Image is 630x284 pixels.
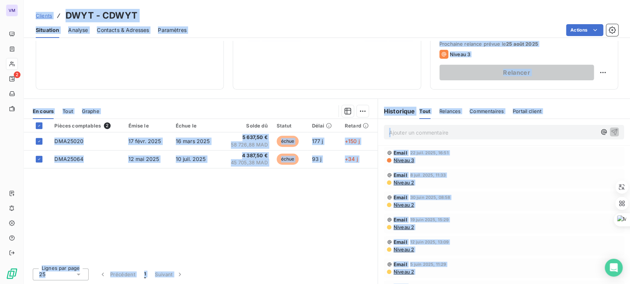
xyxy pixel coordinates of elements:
span: 5 juin 2025, 11:29 [410,262,446,267]
span: 17 févr. 2025 [128,138,161,144]
span: Niveau 2 [393,202,414,208]
span: Niveau 3 [393,157,414,163]
button: Précédent [95,267,140,282]
span: +150 j [345,138,360,144]
span: 93 j [312,156,322,162]
img: Logo LeanPay [6,268,18,280]
span: 5 637,50 € [225,134,268,141]
span: DMA25020 [54,138,83,144]
a: 2 [6,73,17,85]
span: Niveau 2 [393,224,414,230]
span: 16 mars 2025 [176,138,210,144]
span: 19 juin 2025, 15:29 [410,217,449,222]
span: Relances [439,108,461,114]
span: 22 juil. 2025, 16:51 [410,151,448,155]
span: échue [277,154,299,165]
span: 12 juin 2025, 13:09 [410,240,449,244]
span: Email [394,217,407,223]
button: Relancer [439,65,594,80]
div: Délai [312,123,336,129]
span: Situation [36,26,59,34]
span: 2 [14,71,20,78]
span: Prochaine relance prévue le [439,41,609,47]
a: Clients [36,12,52,19]
span: 30 juin 2025, 08:58 [410,195,450,200]
span: 10 juil. 2025 [176,156,206,162]
span: Tout [419,108,430,114]
span: 45 705,38 MAD [225,159,268,167]
span: 4 387,50 € [225,152,268,159]
span: Niveau 2 [393,246,414,252]
span: Niveau 2 [393,269,414,275]
span: Niveau 2 [393,180,414,185]
h6: Historique [378,107,415,116]
span: 12 mai 2025 [128,156,159,162]
span: +34 j [345,156,358,162]
div: Pièces comptables [54,122,119,129]
div: Retard [345,123,373,129]
button: 1 [140,267,150,282]
div: Statut [277,123,303,129]
span: Paramètres [158,26,187,34]
button: Suivant [150,267,188,282]
span: 25 août 2025 [506,41,538,47]
span: Analyse [68,26,88,34]
span: DMA25064 [54,156,83,162]
span: Clients [36,13,52,19]
span: Contacts & Adresses [97,26,149,34]
div: Émise le [128,123,166,129]
div: Échue le [176,123,216,129]
span: Commentaires [470,108,504,114]
button: Actions [566,24,603,36]
span: 58 726,88 MAD [225,141,268,149]
div: Open Intercom Messenger [605,259,623,277]
span: 25 [39,271,45,278]
div: VM [6,4,18,16]
span: 1 [144,271,146,278]
span: Tout [63,108,73,114]
span: Email [394,239,407,245]
span: Niveau 3 [450,51,470,57]
h3: DWYT - CDWYT [66,9,137,22]
span: 177 j [312,138,323,144]
span: Graphe [82,108,99,114]
div: Solde dû [225,123,268,129]
span: Email [394,261,407,267]
span: En cours [33,108,54,114]
span: Email [394,194,407,200]
span: Email [394,150,407,156]
span: Portail client [513,108,541,114]
span: 2 [104,122,111,129]
span: 8 juil. 2025, 11:33 [410,173,446,177]
span: échue [277,136,299,147]
span: Email [394,172,407,178]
